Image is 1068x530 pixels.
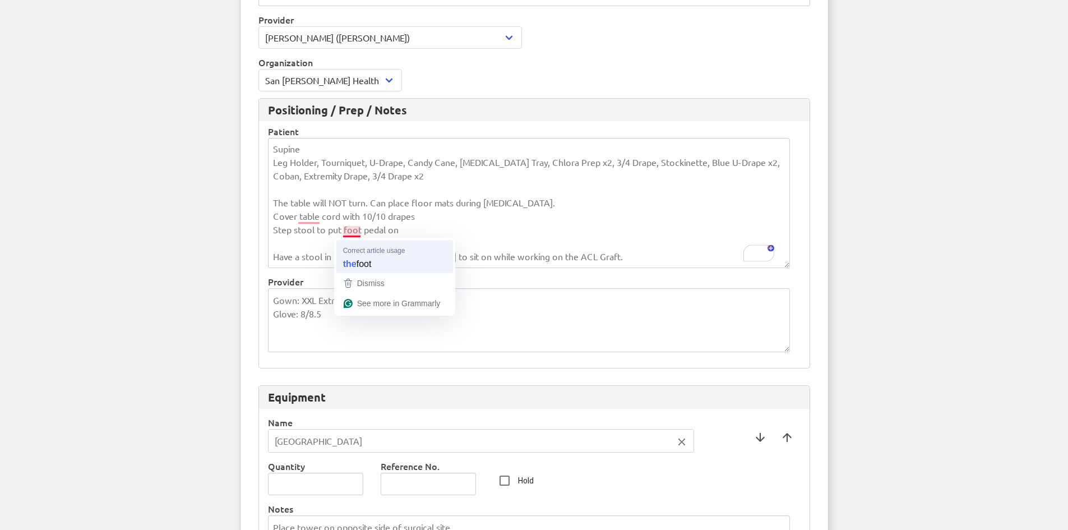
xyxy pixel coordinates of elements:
label: Hold [516,475,534,486]
label: Notes [268,502,801,515]
div: Equipment [259,386,810,409]
label: Patient [268,125,801,138]
label: Name [268,416,694,429]
label: Provider [258,13,810,26]
i: Close [676,436,688,448]
label: Quantity [268,459,381,473]
div: Positioning / Prep / Notes [259,99,810,122]
label: Provider [268,275,801,288]
textarea: To enrich screen reader interactions, please activate Accessibility in Grammarly extension settings [268,138,790,268]
label: Reference No. [381,459,493,473]
label: Organization [258,56,810,69]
